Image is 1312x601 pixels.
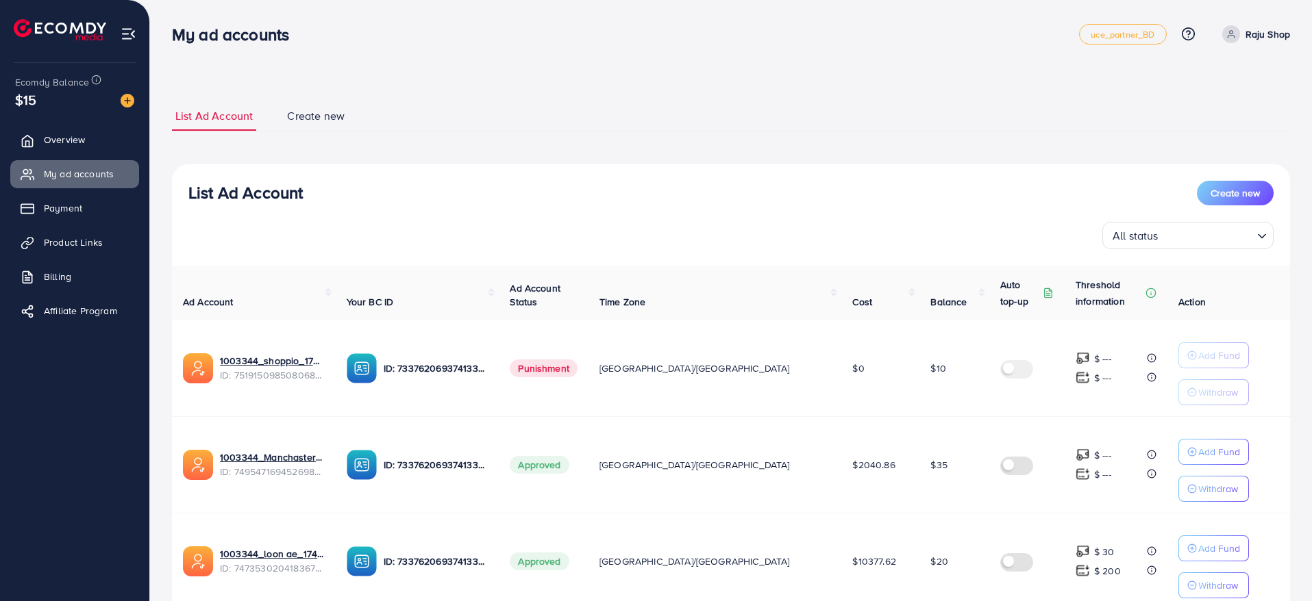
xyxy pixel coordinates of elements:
[44,167,114,181] span: My ad accounts
[14,19,106,40] img: logo
[1110,226,1161,246] span: All status
[384,360,488,376] p: ID: 7337620693741338625
[1178,535,1249,561] button: Add Fund
[1076,448,1090,462] img: top-up amount
[510,552,569,570] span: Approved
[1094,370,1111,386] p: $ ---
[10,160,139,188] a: My ad accounts
[44,270,71,283] span: Billing
[220,354,325,368] a: 1003344_shoppio_1750688962312
[1163,223,1252,246] input: Search for option
[44,304,117,318] span: Affiliate Program
[1198,577,1238,593] p: Withdraw
[510,456,569,474] span: Approved
[10,229,139,256] a: Product Links
[347,450,377,480] img: ic-ba-acc.ded83a64.svg
[1178,342,1249,368] button: Add Fund
[1076,467,1090,481] img: top-up amount
[15,75,89,89] span: Ecomdy Balance
[1197,181,1274,205] button: Create new
[1178,572,1249,598] button: Withdraw
[1094,466,1111,483] p: $ ---
[172,25,300,44] h3: My ad accounts
[1076,277,1143,309] p: Threshold information
[1198,444,1240,460] p: Add Fund
[347,353,377,383] img: ic-ba-acc.ded83a64.svg
[1094,350,1111,367] p: $ ---
[599,295,645,309] span: Time Zone
[183,546,213,576] img: ic-ads-acc.e4c84228.svg
[188,183,303,203] h3: List Ad Account
[1198,384,1238,400] p: Withdraw
[10,297,139,324] a: Affiliate Program
[121,94,134,107] img: image
[220,561,325,575] span: ID: 7473530204183674896
[1102,222,1274,249] div: Search for option
[599,361,790,375] span: [GEOGRAPHIC_DATA]/[GEOGRAPHIC_DATA]
[15,90,36,110] span: $15
[10,126,139,153] a: Overview
[930,361,945,375] span: $10
[220,354,325,382] div: <span class='underline'>1003344_shoppio_1750688962312</span></br>7519150985080684551
[347,295,394,309] span: Your BC ID
[44,201,82,215] span: Payment
[1079,24,1166,44] a: uce_partner_BD
[1178,295,1206,309] span: Action
[852,458,895,472] span: $2040.86
[220,465,325,478] span: ID: 7495471694526988304
[1246,26,1290,42] p: Raju Shop
[1076,370,1090,385] img: top-up amount
[183,295,234,309] span: Ad Account
[1094,447,1111,463] p: $ ---
[384,457,488,473] p: ID: 7337620693741338625
[1198,347,1240,363] p: Add Fund
[930,554,948,568] span: $20
[10,194,139,222] a: Payment
[510,281,560,309] span: Ad Account Status
[1217,25,1290,43] a: Raju Shop
[1076,351,1090,366] img: top-up amount
[175,108,253,124] span: List Ad Account
[1178,439,1249,465] button: Add Fund
[1178,379,1249,405] button: Withdraw
[1091,30,1154,39] span: uce_partner_BD
[1076,563,1090,578] img: top-up amount
[930,458,947,472] span: $35
[220,368,325,382] span: ID: 7519150985080684551
[220,547,325,575] div: <span class='underline'>1003344_loon ae_1740066863007</span></br>7473530204183674896
[1094,544,1115,560] p: $ 30
[384,553,488,570] p: ID: 7337620693741338625
[1254,539,1302,591] iframe: Chat
[1076,544,1090,559] img: top-up amount
[930,295,967,309] span: Balance
[220,547,325,561] a: 1003344_loon ae_1740066863007
[1178,476,1249,502] button: Withdraw
[44,235,103,249] span: Product Links
[1000,277,1040,309] p: Auto top-up
[220,450,325,478] div: <span class='underline'>1003344_Manchaster_1745175503024</span></br>7495471694526988304
[121,26,136,42] img: menu
[852,361,864,375] span: $0
[347,546,377,576] img: ic-ba-acc.ded83a64.svg
[220,450,325,464] a: 1003344_Manchaster_1745175503024
[183,353,213,383] img: ic-ads-acc.e4c84228.svg
[852,295,872,309] span: Cost
[183,450,213,480] img: ic-ads-acc.e4c84228.svg
[1198,481,1238,497] p: Withdraw
[44,133,85,146] span: Overview
[287,108,345,124] span: Create new
[1094,563,1121,579] p: $ 200
[852,554,895,568] span: $10377.62
[599,554,790,568] span: [GEOGRAPHIC_DATA]/[GEOGRAPHIC_DATA]
[10,263,139,290] a: Billing
[599,458,790,472] span: [GEOGRAPHIC_DATA]/[GEOGRAPHIC_DATA]
[1211,186,1260,200] span: Create new
[1198,540,1240,557] p: Add Fund
[510,359,578,377] span: Punishment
